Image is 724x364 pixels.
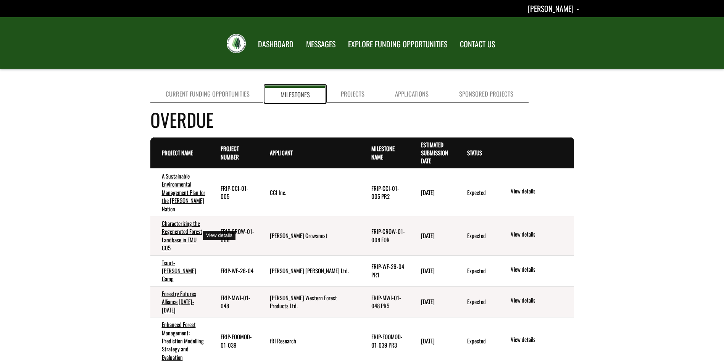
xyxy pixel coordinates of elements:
[227,34,246,53] img: FRIAA Submissions Portal
[410,216,456,255] td: 9/30/2025
[371,144,395,161] a: Milestone Name
[150,216,209,255] td: Characterizing the Regenerated Forest Landbase in FMU C05
[511,335,571,345] a: View details
[421,140,448,165] a: Estimated Submission Date
[498,286,574,317] td: action menu
[150,85,265,103] a: Current Funding Opportunities
[360,255,410,286] td: FRIP-WF-26-04 PR1
[456,169,498,216] td: Expected
[360,286,410,317] td: FRIP-MWI-01-048 PR5
[511,230,571,239] a: View details
[209,286,258,317] td: FRIP-MWI-01-048
[511,187,571,196] a: View details
[444,85,529,103] a: Sponsored Projects
[150,255,209,286] td: Tsuut-ina Woodland Camp
[511,265,571,274] a: View details
[265,85,326,103] a: Milestones
[258,286,360,317] td: Millar Western Forest Products Ltd.
[326,85,380,103] a: Projects
[162,258,196,283] a: Tsuut-[PERSON_NAME] Camp
[162,320,204,361] a: Enhanced Forest Management: Prediction Modelling Strategy and Evaluation
[421,337,435,345] time: [DATE]
[258,255,360,286] td: West Fraser Mills Ltd.
[162,289,196,314] a: Forestry Futures Alliance [DATE]-[DATE]
[209,255,258,286] td: FRIP-WF-26-04
[421,266,435,275] time: [DATE]
[270,148,293,157] a: Applicant
[162,219,202,252] a: Characterizing the Regenerated Forest Landbase in FMU C05
[258,216,360,255] td: West Fraser Crowsnest
[410,169,456,216] td: 9/30/2025
[150,106,574,133] h4: Overdue
[498,137,574,169] th: Actions
[380,85,444,103] a: Applications
[527,3,574,14] span: [PERSON_NAME]
[162,148,193,157] a: Project Name
[421,188,435,196] time: [DATE]
[456,216,498,255] td: Expected
[360,216,410,255] td: FRIP-CROW-01-008 FOR
[342,35,453,54] a: EXPLORE FUNDING OPPORTUNITIES
[162,172,205,213] a: A Sustainable Environmental Management Plan for the [PERSON_NAME] Nation
[209,169,258,216] td: FRIP-CCI-01-005
[410,286,456,317] td: 8/31/2025
[300,35,341,54] a: MESSAGES
[421,297,435,306] time: [DATE]
[258,169,360,216] td: CCI Inc.
[252,35,299,54] a: DASHBOARD
[498,216,574,255] td: action menu
[454,35,501,54] a: CONTACT US
[456,255,498,286] td: Expected
[421,231,435,240] time: [DATE]
[221,144,239,161] a: Project Number
[527,3,579,14] a: Matt Denney
[209,216,258,255] td: FRIP-CROW-01-008
[498,255,574,286] td: action menu
[511,296,571,305] a: View details
[467,148,482,157] a: Status
[360,169,410,216] td: FRIP-CCI-01-005 PR2
[150,286,209,317] td: Forestry Futures Alliance 2022-2026
[251,32,501,54] nav: Main Navigation
[410,255,456,286] td: 9/1/2025
[203,231,235,240] div: View details
[498,169,574,216] td: action menu
[456,286,498,317] td: Expected
[150,169,209,216] td: A Sustainable Environmental Management Plan for the Stoney Nakoda Nation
